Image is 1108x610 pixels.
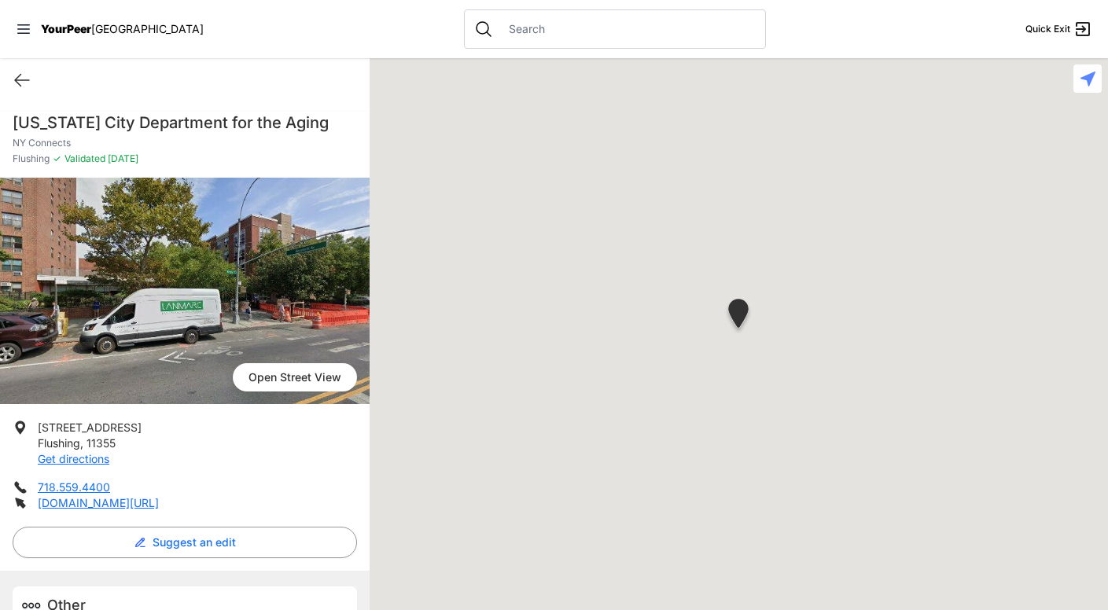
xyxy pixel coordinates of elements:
[38,480,110,494] a: 718.559.4400
[87,436,116,450] span: 11355
[499,21,756,37] input: Search
[13,527,357,558] button: Suggest an edit
[725,299,752,334] div: NY Connects
[38,496,159,509] a: [DOMAIN_NAME][URL]
[105,152,138,164] span: [DATE]
[1025,20,1092,39] a: Quick Exit
[38,436,80,450] span: Flushing
[91,22,204,35] span: [GEOGRAPHIC_DATA]
[64,152,105,164] span: Validated
[41,22,91,35] span: YourPeer
[38,452,109,465] a: Get directions
[13,137,357,149] p: NY Connects
[13,112,357,134] h1: [US_STATE] City Department for the Aging
[1025,23,1070,35] span: Quick Exit
[38,421,142,434] span: [STREET_ADDRESS]
[233,363,357,391] span: Open Street View
[153,535,236,550] span: Suggest an edit
[41,24,204,34] a: YourPeer[GEOGRAPHIC_DATA]
[13,152,50,165] span: Flushing
[80,436,83,450] span: ,
[53,152,61,165] span: ✓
